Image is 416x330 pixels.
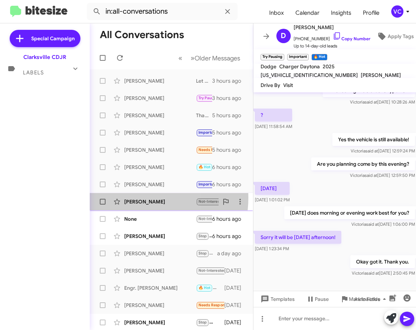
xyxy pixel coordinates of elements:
[196,215,212,223] div: No thanks. You can take me off your list. I bought more than 20 vehicles from you, but I bought m...
[290,3,325,23] a: Calendar
[196,301,224,309] div: Removed a like from “At what price would you be willing to buy?”
[312,54,327,60] small: 🔥 Hot
[196,197,219,206] div: Don't need anything thanks
[124,146,196,153] div: [PERSON_NAME]
[196,94,212,102] div: Okay got it. Thank you.
[10,30,80,47] a: Special Campaign
[196,146,212,154] div: Hi [PERSON_NAME], I may be interested in having Ourisman buy my Gladiator. Do you have a price?
[124,319,196,326] div: [PERSON_NAME]
[255,231,341,244] p: Sorry it will be [DATE] afternoon!
[294,23,370,32] span: [PERSON_NAME]
[333,36,370,41] a: Copy Number
[195,54,240,62] span: Older Messages
[388,30,414,43] span: Apply Tags
[281,30,286,42] span: D
[224,284,247,292] div: [DATE]
[253,293,300,306] button: Templates
[349,293,394,306] button: Auto Fields
[212,164,247,171] div: 6 hours ago
[294,32,370,42] span: [PHONE_NUMBER]
[311,157,415,170] p: Are you planning come by this evening?
[174,51,244,65] nav: Page navigation example
[212,112,247,119] div: 5 hours ago
[255,182,290,195] p: [DATE]
[261,54,284,60] small: Try Pausing
[198,96,219,100] span: Try Pausing
[315,293,329,306] span: Pause
[198,165,211,169] span: 🔥 Hot
[196,77,212,84] div: Let me work some numbers.
[332,133,415,146] p: Yes the vehicle is still available!
[294,42,370,50] span: Up to 14-day-old leads
[217,250,247,257] div: a day ago
[212,146,247,153] div: 5 hours ago
[178,54,182,63] span: «
[124,302,196,309] div: [PERSON_NAME]
[124,215,196,223] div: None
[124,198,196,205] div: [PERSON_NAME]
[124,112,196,119] div: [PERSON_NAME]
[212,77,247,84] div: 3 hours ago
[198,285,211,290] span: 🔥 Hot
[350,173,415,178] span: Victoria [DATE] 12:59:50 PM
[198,303,229,307] span: Needs Response
[364,99,377,105] span: said at
[283,82,293,88] span: Visit
[124,267,196,274] div: [PERSON_NAME]
[351,221,415,227] span: Victoria [DATE] 1:06:00 PM
[261,63,276,70] span: Dodge
[263,3,290,23] a: Inbox
[124,233,196,240] div: [PERSON_NAME]
[255,109,292,122] p: ?
[259,293,295,306] span: Templates
[323,63,335,70] span: 2025
[391,5,403,18] div: VC
[198,182,217,187] span: Important
[198,147,229,152] span: Needs Response
[366,270,379,276] span: said at
[364,173,377,178] span: said at
[224,302,247,309] div: [DATE]
[212,95,247,102] div: 3 hours ago
[196,112,212,119] div: Thank you for the update.
[212,215,247,223] div: 6 hours ago
[196,180,212,188] div: Are you available to visit the dealership [DATE] or does [DATE] work best for you?
[23,54,66,61] div: Clarksville CDJR
[284,206,415,219] p: [DATE] does morning or evening work best for you?
[212,181,247,188] div: 6 hours ago
[287,54,309,60] small: Important
[351,270,415,276] span: Victoria [DATE] 2:50:45 PM
[31,35,75,42] span: Special Campaign
[124,95,196,102] div: [PERSON_NAME]
[224,319,247,326] div: [DATE]
[261,72,358,78] span: [US_VEHICLE_IDENTIFICATION_NUMBER]
[196,163,212,171] div: I see that. Thank you. We will see you [DATE]!
[198,199,226,204] span: Not-Interested
[198,234,207,238] span: Stop
[335,293,386,306] button: Mark Inactive
[350,255,415,268] p: Okay got it. Thank you.
[124,284,196,292] div: Engr. [PERSON_NAME]
[198,320,207,325] span: Stop
[196,232,212,240] div: Wrong number
[261,82,280,88] span: Drive By
[255,197,290,202] span: [DATE] 1:01:02 PM
[196,266,224,275] div: Thank you so much [PERSON_NAME] for your help and time. I have already purchased a vehicle 🎉 and ...
[350,148,415,153] span: Victoria [DATE] 12:59:24 PM
[357,3,385,23] span: Profile
[198,216,226,221] span: Not-Interested
[212,129,247,136] div: 5 hours ago
[198,251,207,256] span: Stop
[124,164,196,171] div: [PERSON_NAME]
[212,233,247,240] div: 6 hours ago
[198,268,226,273] span: Not-Interested
[87,3,238,20] input: Search
[366,221,378,227] span: said at
[325,3,357,23] a: Insights
[191,54,195,63] span: »
[224,267,247,274] div: [DATE]
[196,128,212,137] div: What would the payment be with true 0 down 1st payment up front registering zip code 20852 on sto...
[124,129,196,136] div: [PERSON_NAME]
